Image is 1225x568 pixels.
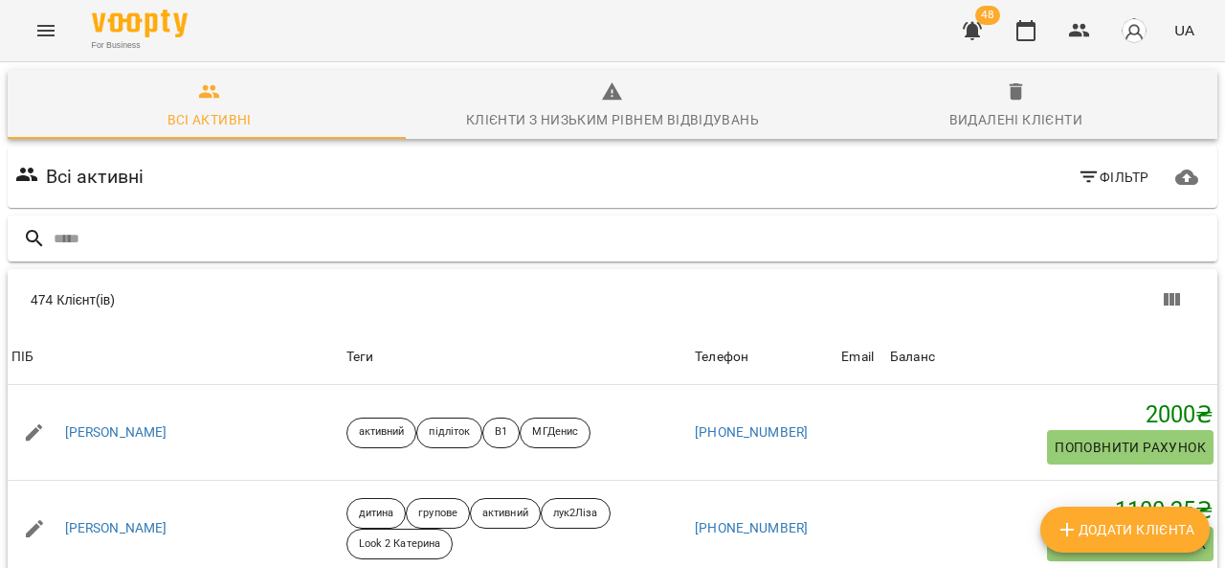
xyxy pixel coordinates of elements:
[11,346,33,369] div: Sort
[359,536,441,553] p: Look 2 Катерина
[949,108,1082,131] div: Видалені клієнти
[8,269,1217,330] div: Table Toolbar
[695,346,748,369] div: Sort
[92,10,188,37] img: Voopty Logo
[1040,507,1210,553] button: Додати клієнта
[359,506,394,522] p: дитина
[890,346,935,369] div: Sort
[466,108,759,131] div: Клієнти з низьким рівнем відвідувань
[890,496,1214,526] h5: 1100.25 ₴
[1078,166,1149,189] span: Фільтр
[532,424,578,441] p: МГДенис
[1055,436,1206,459] span: Поповнити рахунок
[553,506,598,522] p: лук2Ліза
[841,346,874,369] div: Sort
[841,346,882,369] span: Email
[1070,160,1157,194] button: Фільтр
[890,400,1214,430] h5: 2000 ₴
[695,424,808,440] a: [PHONE_NUMBER]
[11,346,33,369] div: ПІБ
[346,498,407,529] div: дитина
[346,529,454,559] div: Look 2 Катерина
[167,108,252,131] div: Всі активні
[470,498,541,529] div: активний
[541,498,611,529] div: лук2Ліза
[418,506,457,522] p: групове
[482,418,520,448] div: В1
[46,162,145,192] h6: Всі активні
[1056,518,1194,541] span: Додати клієнта
[841,346,874,369] div: Email
[1167,12,1202,48] button: UA
[11,346,339,369] span: ПІБ
[890,346,935,369] div: Баланс
[695,520,808,535] a: [PHONE_NUMBER]
[359,424,405,441] p: активний
[520,418,590,448] div: МГДенис
[31,290,632,309] div: 474 Клієнт(ів)
[495,424,507,441] p: В1
[1121,17,1147,44] img: avatar_s.png
[416,418,482,448] div: підліток
[92,39,188,52] span: For Business
[1047,430,1214,465] button: Поповнити рахунок
[346,346,688,369] div: Теги
[406,498,470,529] div: групове
[1148,277,1194,323] button: Показати колонки
[695,346,748,369] div: Телефон
[695,346,834,369] span: Телефон
[1174,20,1194,40] span: UA
[346,418,417,448] div: активний
[975,6,1000,25] span: 48
[482,506,528,522] p: активний
[429,424,470,441] p: підліток
[65,519,167,538] a: [PERSON_NAME]
[23,8,69,54] button: Menu
[65,423,167,443] a: [PERSON_NAME]
[890,346,1214,369] span: Баланс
